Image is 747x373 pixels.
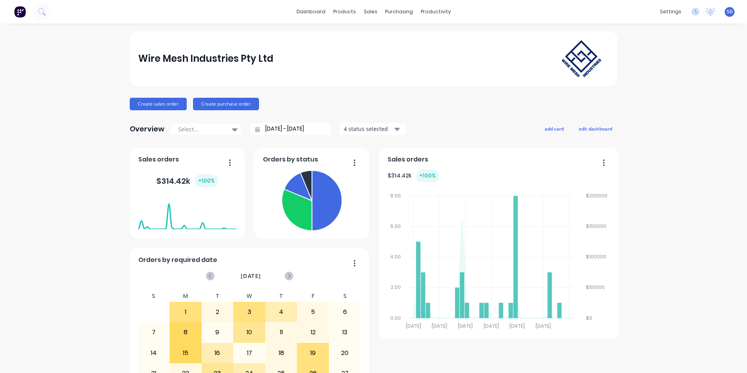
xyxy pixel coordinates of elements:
[329,291,361,302] div: S
[266,323,297,342] div: 11
[193,98,259,110] button: Create purchase order
[195,174,218,187] div: + 100 %
[586,192,608,199] tspan: $200000
[344,125,393,133] div: 4 status selected
[432,323,447,329] tspan: [DATE]
[202,343,233,363] div: 16
[138,291,170,302] div: S
[329,302,361,322] div: 6
[417,6,455,18] div: productivity
[170,302,201,322] div: 1
[554,32,609,85] img: Wire Mesh Industries Pty Ltd
[234,343,265,363] div: 17
[390,192,401,199] tspan: 8.00
[340,123,406,135] button: 4 status selected
[170,323,201,342] div: 8
[360,6,381,18] div: sales
[138,155,179,164] span: Sales orders
[170,291,202,302] div: M
[202,302,233,322] div: 2
[574,124,617,134] button: edit dashboard
[586,315,592,321] tspan: $0
[170,343,201,363] div: 15
[138,323,170,342] div: 7
[457,323,473,329] tspan: [DATE]
[156,174,218,187] div: $ 314.42k
[297,291,329,302] div: F
[586,223,606,230] tspan: $150000
[234,323,265,342] div: 10
[388,169,439,182] div: $ 314.42k
[266,343,297,363] div: 18
[14,6,26,18] img: Factory
[656,6,685,18] div: settings
[329,323,361,342] div: 13
[233,291,265,302] div: W
[540,124,569,134] button: add card
[406,323,421,329] tspan: [DATE]
[391,284,401,291] tspan: 2.00
[130,121,164,137] div: Overview
[388,155,428,164] span: Sales orders
[297,323,329,342] div: 12
[202,291,234,302] div: T
[329,343,361,363] div: 20
[390,315,401,321] tspan: 0.00
[536,323,551,329] tspan: [DATE]
[297,302,329,322] div: 5
[509,323,525,329] tspan: [DATE]
[293,6,329,18] a: dashboard
[727,8,733,15] span: SD
[138,51,273,66] div: Wire Mesh Industries Pty Ltd
[138,343,170,363] div: 14
[390,253,401,260] tspan: 4.00
[202,323,233,342] div: 9
[484,323,499,329] tspan: [DATE]
[329,6,360,18] div: products
[130,98,187,110] button: Create sales order
[266,302,297,322] div: 4
[241,272,261,280] span: [DATE]
[586,253,606,260] tspan: $100000
[586,284,605,291] tspan: $50000
[381,6,417,18] div: purchasing
[263,155,318,164] span: Orders by status
[297,343,329,363] div: 19
[265,291,297,302] div: T
[234,302,265,322] div: 3
[416,169,439,182] div: + 100 %
[390,223,401,230] tspan: 6.00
